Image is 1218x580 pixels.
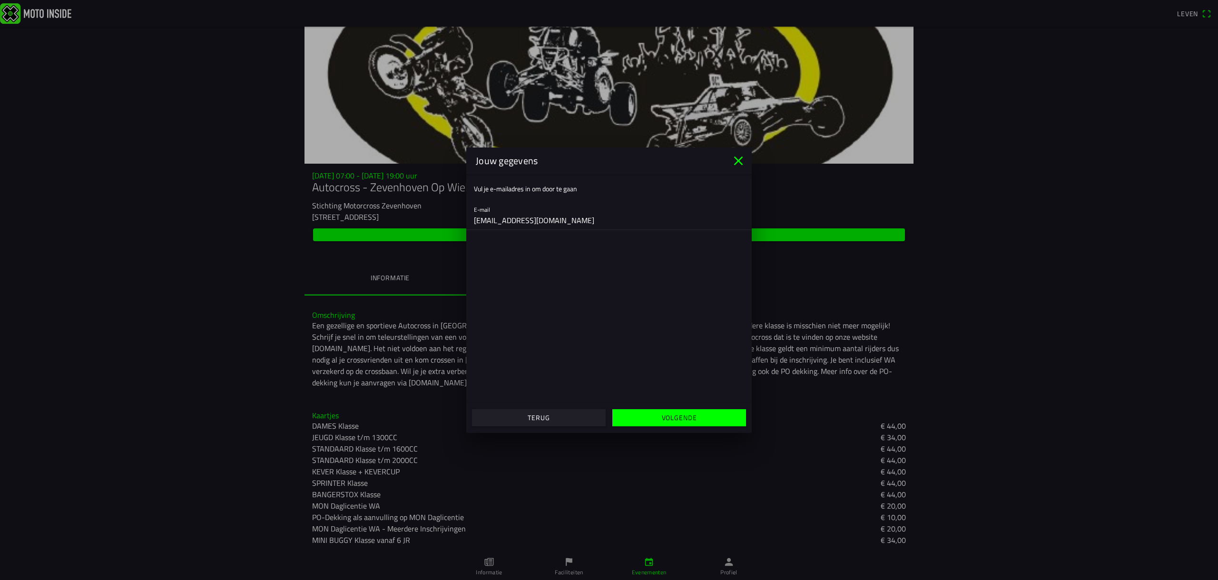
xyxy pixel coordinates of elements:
input: E-mail [474,211,744,230]
font: Jouw gegevens [476,153,538,168]
font: Vul je e-mailadres in om door te gaan [474,184,577,194]
font: Terug [528,413,550,423]
ion-icon: close [731,153,746,168]
font: Volgende [662,413,697,423]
